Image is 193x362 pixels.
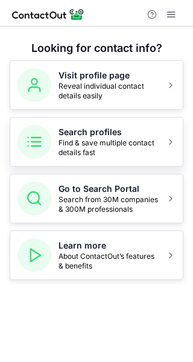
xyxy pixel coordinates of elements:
[10,60,183,110] button: Visit profile pageReveal individual contact details easily
[10,117,183,167] button: Search profilesFind & save multiple contact details fast
[17,68,51,102] img: Visit profile page
[59,252,159,271] span: About ContactOut’s features & benefits
[17,125,51,159] img: Search profiles
[59,69,159,81] h5: Visit profile page
[59,195,159,214] span: Search from 30M companies & 300M professionals
[17,238,51,272] img: Learn more
[59,183,159,195] h5: Go to Search Portal
[10,230,183,280] button: Learn moreAbout ContactOut’s features & benefits
[12,7,84,22] img: ContactOut v5.3.10
[59,138,159,157] span: Find & save multiple contact details fast
[59,126,159,138] h5: Search profiles
[10,174,183,223] button: Go to Search PortalSearch from 30M companies & 300M professionals
[59,81,159,101] span: Reveal individual contact details easily
[59,240,159,252] h5: Learn more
